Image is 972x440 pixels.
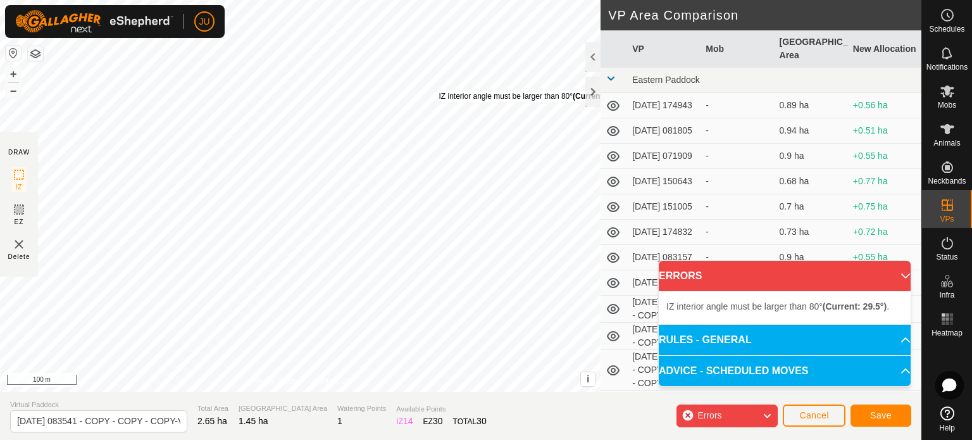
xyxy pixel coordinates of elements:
td: 0.9 ha [775,144,848,169]
span: i [587,374,589,384]
td: 0.89 ha [775,93,848,118]
button: Save [850,405,911,427]
button: Cancel [783,405,845,427]
th: Mob [701,30,774,68]
img: Gallagher Logo [15,10,173,33]
span: Delete [8,252,30,261]
span: ADVICE - SCHEDULED MOVES [659,363,808,379]
td: [DATE] 150643 [627,169,701,194]
span: 30 [433,416,443,426]
span: IZ [16,182,23,192]
td: 0.68 ha [775,169,848,194]
td: +0.77 ha [848,169,921,194]
div: IZ interior angle must be larger than 80° . [439,91,630,102]
img: VP [11,237,27,252]
b: (Current: 29.5°) [573,92,628,101]
span: 1 [337,416,342,426]
b: (Current: 29.5°) [823,301,887,311]
span: Available Points [396,404,486,415]
button: Reset Map [6,46,21,61]
span: EZ [15,217,24,227]
span: JU [199,15,209,28]
div: - [706,175,769,188]
td: [DATE] 083541 [627,270,701,296]
span: Schedules [929,25,964,33]
td: [DATE] 071909 [627,144,701,169]
span: Neckbands [928,177,966,185]
span: Save [870,410,892,420]
span: 30 [477,416,487,426]
th: New Allocation [848,30,921,68]
td: +0.75 ha [848,194,921,220]
td: [DATE] 174943 [627,93,701,118]
td: 0.73 ha [775,220,848,245]
td: [DATE] 083541 - COPY - COPY - COPY-VP001 [627,391,701,431]
p-accordion-header: ERRORS [659,261,911,291]
th: VP [627,30,701,68]
td: [DATE] 083541 - COPY [627,296,701,323]
td: [DATE] 081805 [627,118,701,144]
td: +0.56 ha [848,93,921,118]
td: 0.79 ha [775,391,848,431]
div: TOTAL [453,415,487,428]
button: i [581,372,595,386]
h2: VP Area Comparison [608,8,921,23]
span: 14 [403,416,413,426]
td: +0.55 ha [848,144,921,169]
span: Virtual Paddock [10,399,187,410]
span: Mobs [938,101,956,109]
td: +0.66 ha [848,391,921,431]
p-accordion-header: RULES - GENERAL [659,325,911,355]
td: +0.72 ha [848,220,921,245]
span: Errors [697,410,721,420]
span: 1.45 ha [239,416,268,426]
div: - [706,251,769,264]
th: [GEOGRAPHIC_DATA] Area [775,30,848,68]
span: ERRORS [659,268,702,284]
span: RULES - GENERAL [659,332,752,348]
span: 2.65 ha [197,416,227,426]
td: [DATE] 151005 [627,194,701,220]
div: DRAW [8,148,30,157]
td: +0.55 ha [848,245,921,270]
p-accordion-header: ADVICE - SCHEDULED MOVES [659,356,911,386]
td: 0.7 ha [775,194,848,220]
span: Infra [939,291,954,299]
button: – [6,83,21,98]
span: Notifications [926,63,968,71]
td: +0.51 ha [848,118,921,144]
p-accordion-content: ERRORS [659,291,911,324]
span: Eastern Paddock [632,75,700,85]
span: [GEOGRAPHIC_DATA] Area [239,403,327,414]
span: IZ interior angle must be larger than 80° . [666,301,889,311]
div: - [706,200,769,213]
div: - [706,225,769,239]
span: VPs [940,215,954,223]
a: Contact Us [313,375,350,387]
div: IZ [396,415,413,428]
td: [DATE] 083157 [627,245,701,270]
span: Help [939,424,955,432]
span: Animals [933,139,961,147]
td: 0.94 ha [775,118,848,144]
span: Total Area [197,403,228,414]
td: [DATE] 083541 - COPY - COPY [627,323,701,350]
span: Status [936,253,957,261]
a: Help [922,401,972,437]
td: 0.9 ha [775,245,848,270]
a: Privacy Policy [251,375,298,387]
button: + [6,66,21,82]
button: Map Layers [28,46,43,61]
td: [DATE] 083541 - COPY - COPY - COPY [627,350,701,391]
span: Cancel [799,410,829,420]
div: - [706,99,769,112]
span: Watering Points [337,403,386,414]
div: - [706,149,769,163]
td: [DATE] 174832 [627,220,701,245]
div: EZ [423,415,443,428]
div: - [706,124,769,137]
span: Heatmap [931,329,963,337]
